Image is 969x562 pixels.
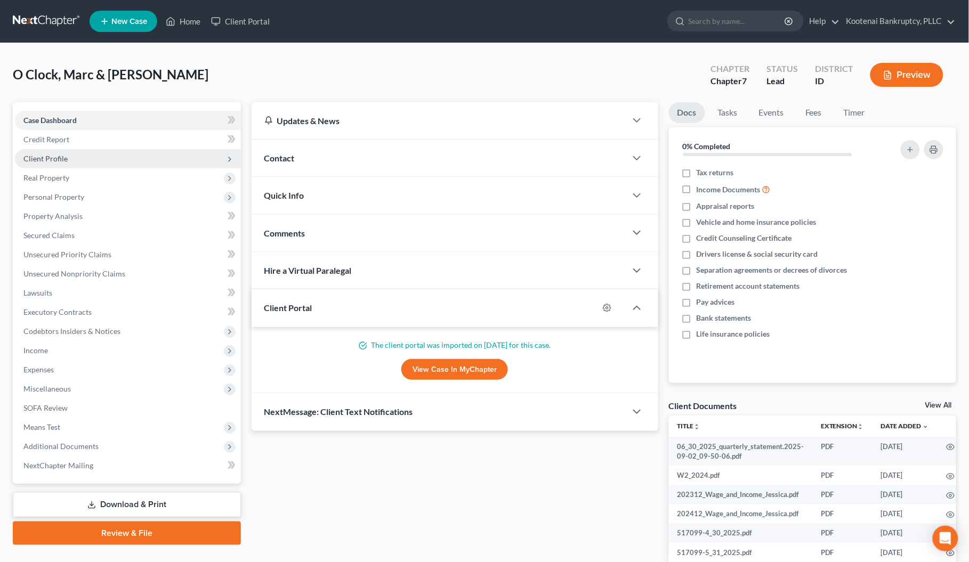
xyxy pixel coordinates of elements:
[697,217,817,227] span: Vehicle and home insurance policies
[23,384,71,393] span: Miscellaneous
[23,288,52,297] span: Lawsuits
[697,233,792,243] span: Credit Counseling Certificate
[23,192,84,201] span: Personal Property
[23,211,83,221] span: Property Analysis
[873,543,938,562] td: [DATE]
[13,522,241,545] a: Review & File
[23,173,69,182] span: Real Property
[669,466,813,485] td: W2_2024.pdf
[925,402,952,409] a: View All
[873,524,938,543] td: [DATE]
[689,11,786,31] input: Search by name...
[23,154,68,163] span: Client Profile
[23,116,77,125] span: Case Dashboard
[813,524,873,543] td: PDF
[813,504,873,524] td: PDF
[264,265,352,275] span: Hire a Virtual Paralegal
[15,456,241,475] a: NextChapter Mailing
[15,207,241,226] a: Property Analysis
[669,524,813,543] td: 517099-4_30_2025.pdf
[23,135,69,144] span: Credit Report
[15,398,241,418] a: SOFA Review
[15,111,241,130] a: Case Dashboard
[835,102,874,123] a: Timer
[813,543,873,562] td: PDF
[873,504,938,524] td: [DATE]
[23,461,93,470] span: NextChapter Mailing
[111,18,147,26] span: New Case
[669,543,813,562] td: 517099-5_31_2025.pdf
[23,250,111,259] span: Unsecured Priority Claims
[697,313,752,323] span: Bank statements
[264,115,613,126] div: Updates & News
[23,346,48,355] span: Income
[882,422,930,430] a: Date Added expand_more
[15,130,241,149] a: Credit Report
[160,12,206,31] a: Home
[933,526,958,551] div: Open Intercom Messenger
[401,359,508,380] a: View Case in MyChapter
[13,67,208,82] span: O Clock, Marc & [PERSON_NAME]
[669,485,813,504] td: 202312_Wage_and_Income_Jessica.pdf
[23,422,60,431] span: Means Test
[841,12,956,31] a: Kootenai Bankruptcy, PLLC
[15,226,241,245] a: Secured Claims
[697,297,735,307] span: Pay advices
[766,75,798,87] div: Lead
[710,75,749,87] div: Chapter
[13,492,241,517] a: Download & Print
[815,63,853,75] div: District
[804,12,840,31] a: Help
[264,228,305,238] span: Comments
[697,329,770,339] span: Life insurance policies
[873,437,938,466] td: [DATE]
[669,437,813,466] td: 06_30_2025_quarterly_statement.2025-09-02_09-50-06.pdf
[797,102,831,123] a: Fees
[15,283,241,303] a: Lawsuits
[697,201,755,211] span: Appraisal reports
[683,142,731,151] strong: 0% Completed
[697,265,847,275] span: Separation agreements or decrees of divorces
[264,406,413,417] span: NextMessage: Client Text Notifications
[815,75,853,87] div: ID
[742,76,747,86] span: 7
[923,423,930,430] i: expand_more
[821,422,865,430] a: Extensionunfold_more
[264,340,645,351] p: The client portal was imported on [DATE] for this case.
[669,400,737,411] div: Client Documents
[23,231,75,240] span: Secured Claims
[23,403,68,412] span: SOFA Review
[23,269,125,278] span: Unsecured Nonpriority Claims
[873,485,938,504] td: [DATE]
[710,63,749,75] div: Chapter
[858,423,865,430] i: unfold_more
[870,63,943,87] button: Preview
[750,102,793,123] a: Events
[697,249,818,259] span: Drivers license & social security card
[15,245,241,264] a: Unsecured Priority Claims
[813,437,873,466] td: PDF
[766,63,798,75] div: Status
[669,504,813,524] td: 202412_Wage_and_Income_Jessica.pdf
[709,102,746,123] a: Tasks
[23,327,120,336] span: Codebtors Insiders & Notices
[15,264,241,283] a: Unsecured Nonpriority Claims
[813,466,873,485] td: PDF
[669,102,705,123] a: Docs
[264,303,312,313] span: Client Portal
[697,184,761,195] span: Income Documents
[697,281,800,291] span: Retirement account statements
[873,466,938,485] td: [DATE]
[206,12,275,31] a: Client Portal
[694,423,700,430] i: unfold_more
[23,365,54,374] span: Expenses
[677,422,700,430] a: Titleunfold_more
[264,190,304,200] span: Quick Info
[697,167,734,178] span: Tax returns
[23,307,92,316] span: Executory Contracts
[15,303,241,322] a: Executory Contracts
[264,153,295,163] span: Contact
[813,485,873,504] td: PDF
[23,442,99,451] span: Additional Documents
